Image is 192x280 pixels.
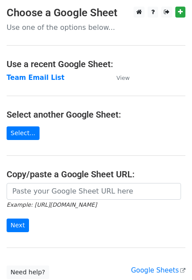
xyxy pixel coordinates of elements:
a: Google Sheets [131,266,185,274]
small: Example: [URL][DOMAIN_NAME] [7,201,97,208]
a: Need help? [7,266,49,279]
a: Select... [7,126,40,140]
p: Use one of the options below... [7,23,185,32]
input: Paste your Google Sheet URL here [7,183,181,200]
small: View [116,75,130,81]
a: View [108,74,130,82]
input: Next [7,219,29,232]
h3: Choose a Google Sheet [7,7,185,19]
h4: Copy/paste a Google Sheet URL: [7,169,185,179]
h4: Use a recent Google Sheet: [7,59,185,69]
a: Team Email List [7,74,65,82]
h4: Select another Google Sheet: [7,109,185,120]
